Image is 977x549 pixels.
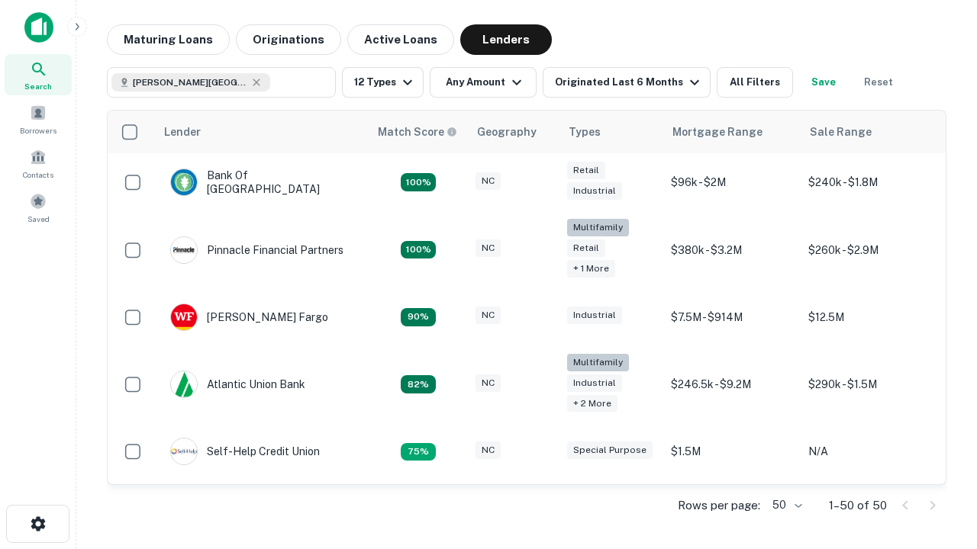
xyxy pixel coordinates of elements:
[5,98,72,140] a: Borrowers
[801,211,938,288] td: $260k - $2.9M
[378,124,454,140] h6: Match Score
[801,288,938,346] td: $12.5M
[801,111,938,153] th: Sale Range
[567,182,622,200] div: Industrial
[559,111,663,153] th: Types
[476,374,501,392] div: NC
[829,496,887,515] p: 1–50 of 50
[20,124,56,136] span: Borrowers
[569,123,601,141] div: Types
[476,441,501,459] div: NC
[543,67,711,98] button: Originated Last 6 Months
[378,124,457,140] div: Capitalize uses an advanced AI algorithm to match your search with the best lender. The match sco...
[347,24,454,55] button: Active Loans
[23,169,53,181] span: Contacts
[107,24,230,55] button: Maturing Loans
[717,67,793,98] button: All Filters
[401,308,436,326] div: Matching Properties: 12, hasApolloMatch: undefined
[766,494,804,516] div: 50
[567,162,605,179] div: Retail
[27,213,50,225] span: Saved
[663,288,801,346] td: $7.5M - $914M
[567,260,615,278] div: + 1 more
[170,438,320,465] div: Self-help Credit Union
[476,239,501,257] div: NC
[170,236,343,264] div: Pinnacle Financial Partners
[567,441,653,459] div: Special Purpose
[663,111,801,153] th: Mortgage Range
[164,123,201,141] div: Lender
[5,143,72,184] a: Contacts
[170,169,353,196] div: Bank Of [GEOGRAPHIC_DATA]
[170,371,305,398] div: Atlantic Union Bank
[567,374,622,392] div: Industrial
[663,211,801,288] td: $380k - $3.2M
[663,422,801,480] td: $1.5M
[430,67,537,98] button: Any Amount
[567,354,629,371] div: Multifamily
[401,443,436,461] div: Matching Properties: 10, hasApolloMatch: undefined
[672,123,763,141] div: Mortgage Range
[567,395,617,413] div: + 2 more
[369,111,468,153] th: Capitalize uses an advanced AI algorithm to match your search with the best lender. The match sco...
[171,371,197,397] img: picture
[801,422,938,480] td: N/A
[133,75,247,89] span: [PERSON_NAME][GEOGRAPHIC_DATA], [GEOGRAPHIC_DATA]
[5,187,72,228] a: Saved
[401,241,436,259] div: Matching Properties: 24, hasApolloMatch: undefined
[401,375,436,393] div: Matching Properties: 11, hasApolloMatch: undefined
[171,438,197,464] img: picture
[901,378,977,451] iframe: Chat Widget
[799,67,848,98] button: Save your search to get updates of matches that match your search criteria.
[854,67,903,98] button: Reset
[468,111,559,153] th: Geography
[171,304,197,330] img: picture
[24,12,53,43] img: capitalize-icon.png
[24,80,52,92] span: Search
[555,73,704,91] div: Originated Last 6 Months
[171,169,197,195] img: picture
[567,239,605,257] div: Retail
[678,496,760,515] p: Rows per page:
[810,123,872,141] div: Sale Range
[460,24,552,55] button: Lenders
[801,153,938,211] td: $240k - $1.8M
[155,111,369,153] th: Lender
[801,346,938,423] td: $290k - $1.5M
[567,219,629,236] div: Multifamily
[170,303,328,331] div: [PERSON_NAME] Fargo
[663,153,801,211] td: $96k - $2M
[342,67,424,98] button: 12 Types
[401,173,436,191] div: Matching Properties: 14, hasApolloMatch: undefined
[236,24,341,55] button: Originations
[476,307,501,324] div: NC
[477,123,537,141] div: Geography
[567,307,622,324] div: Industrial
[5,54,72,95] a: Search
[476,172,501,190] div: NC
[663,346,801,423] td: $246.5k - $9.2M
[171,237,197,263] img: picture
